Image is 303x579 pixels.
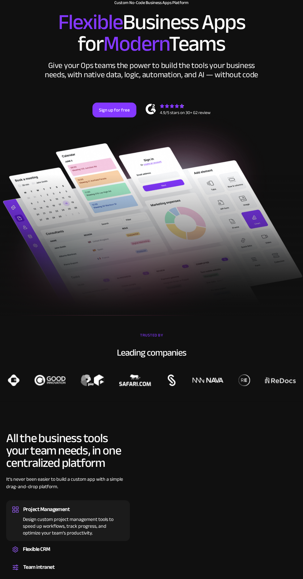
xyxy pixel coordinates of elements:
div: It’s never been easier to build a custom app with a simple drag-and-drop platform. [6,475,130,500]
div: Create a custom CRM that you can adapt to your business’s needs, centralize your workflows, and m... [12,554,124,556]
h2: All the business tools your team needs, in one centralized platform [6,432,130,469]
div: Flexible CRM [23,545,50,554]
div: Design custom project management tools to speed up workflows, track progress, and optimize your t... [12,514,124,536]
h2: Business Apps for Teams [6,11,297,55]
div: Set up a central space for your team to collaborate, share information, and stay up to date on co... [12,572,124,574]
h1: Custom No-Code Business Apps Platform [6,0,297,5]
div: Project Management [23,505,70,514]
div: Give your Ops teams the power to build the tools your business needs, with native data, logic, au... [43,61,260,79]
a: Sign up for free [92,103,136,117]
span: Modern [103,23,169,64]
span: Flexible [58,2,123,42]
div: Team intranet [23,563,54,572]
